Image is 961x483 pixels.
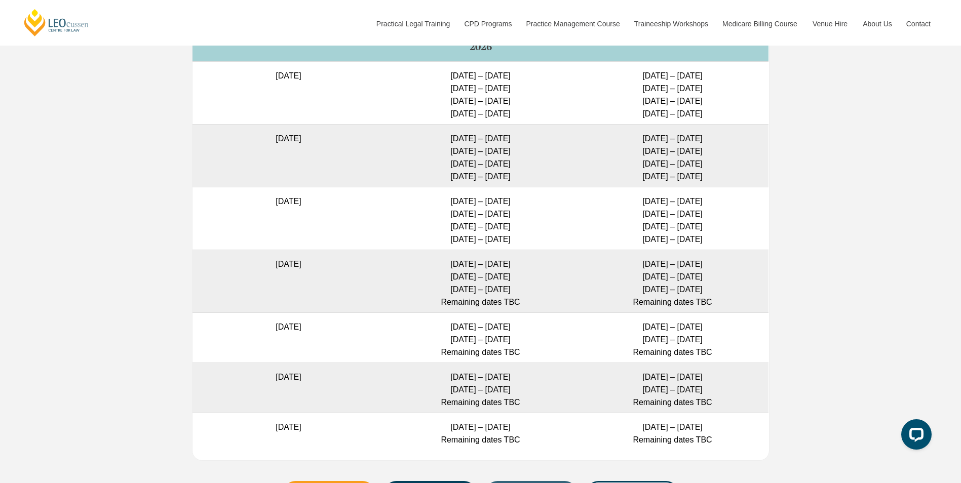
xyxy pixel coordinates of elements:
[576,124,768,187] td: [DATE] – [DATE] [DATE] – [DATE] [DATE] – [DATE] [DATE] – [DATE]
[193,61,385,124] td: [DATE]
[627,2,715,46] a: Traineeship Workshops
[193,363,385,413] td: [DATE]
[369,2,457,46] a: Practical Legal Training
[193,187,385,250] td: [DATE]
[576,250,768,312] td: [DATE] – [DATE] [DATE] – [DATE] [DATE] – [DATE] Remaining dates TBC
[576,61,768,124] td: [DATE] – [DATE] [DATE] – [DATE] [DATE] – [DATE] [DATE] – [DATE]
[193,250,385,312] td: [DATE]
[385,363,576,413] td: [DATE] – [DATE] [DATE] – [DATE] Remaining dates TBC
[805,2,855,46] a: Venue Hire
[193,413,385,450] td: [DATE]
[385,413,576,450] td: [DATE] – [DATE] Remaining dates TBC
[385,187,576,250] td: [DATE] – [DATE] [DATE] – [DATE] [DATE] – [DATE] [DATE] – [DATE]
[385,312,576,363] td: [DATE] – [DATE] [DATE] – [DATE] Remaining dates TBC
[893,415,936,458] iframe: LiveChat chat widget
[715,2,805,46] a: Medicare Billing Course
[576,363,768,413] td: [DATE] – [DATE] [DATE] – [DATE] Remaining dates TBC
[519,2,627,46] a: Practice Management Course
[385,61,576,124] td: [DATE] – [DATE] [DATE] – [DATE] [DATE] – [DATE] [DATE] – [DATE]
[576,413,768,450] td: [DATE] – [DATE] Remaining dates TBC
[456,2,518,46] a: CPD Programs
[576,312,768,363] td: [DATE] – [DATE] [DATE] – [DATE] Remaining dates TBC
[23,8,90,37] a: [PERSON_NAME] Centre for Law
[899,2,938,46] a: Contact
[576,187,768,250] td: [DATE] – [DATE] [DATE] – [DATE] [DATE] – [DATE] [DATE] – [DATE]
[193,124,385,187] td: [DATE]
[193,312,385,363] td: [DATE]
[197,41,764,52] h5: 2026
[385,124,576,187] td: [DATE] – [DATE] [DATE] – [DATE] [DATE] – [DATE] [DATE] – [DATE]
[385,250,576,312] td: [DATE] – [DATE] [DATE] – [DATE] [DATE] – [DATE] Remaining dates TBC
[855,2,899,46] a: About Us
